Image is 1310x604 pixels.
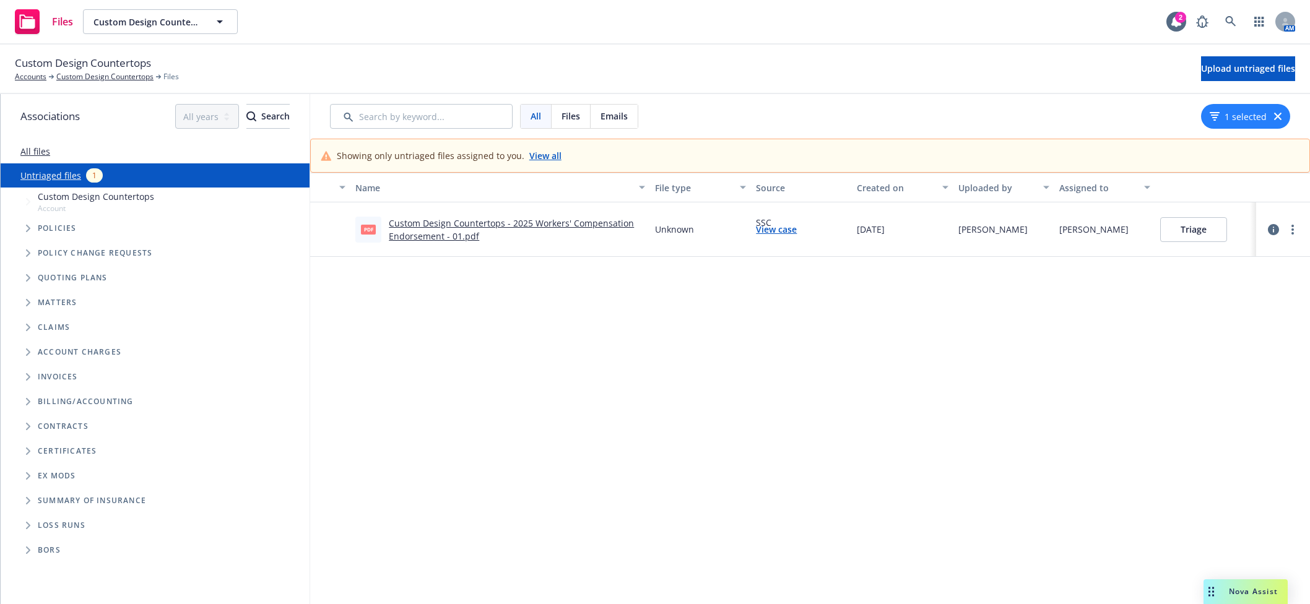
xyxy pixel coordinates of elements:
svg: Search [246,111,256,121]
a: Search [1218,9,1243,34]
span: Invoices [38,373,78,381]
span: Custom Design Countertops [93,15,201,28]
span: Policies [38,225,77,232]
div: Source [756,181,847,194]
div: Name [355,181,631,194]
span: Emails [601,110,628,123]
button: Upload untriaged files [1201,56,1295,81]
span: Files [52,17,73,27]
span: [DATE] [857,223,885,236]
a: All files [20,145,50,157]
a: Accounts [15,71,46,82]
a: Files [10,4,78,39]
div: Folder Tree Example [1,389,310,563]
div: [PERSON_NAME] [958,223,1028,236]
span: Claims [38,324,70,331]
button: SearchSearch [246,104,290,129]
span: Contracts [38,423,89,430]
button: Triage [1160,217,1227,242]
button: Nova Assist [1204,579,1288,604]
a: Switch app [1247,9,1272,34]
span: Loss Runs [38,522,85,529]
span: Files [163,71,179,82]
input: Search by keyword... [330,104,513,129]
span: Certificates [38,447,97,455]
button: Custom Design Countertops [83,9,238,34]
span: Matters [38,299,77,306]
div: Search [246,105,290,128]
span: Billing/Accounting [38,398,134,405]
div: 2 [1175,12,1186,23]
a: Custom Design Countertops [56,71,154,82]
button: Source [751,173,852,202]
div: Uploaded by [958,181,1036,194]
span: Custom Design Countertops [15,55,151,71]
span: BORs [38,546,61,554]
div: Tree Example [1,188,310,389]
span: Custom Design Countertops [38,190,154,203]
div: Assigned to [1059,181,1137,194]
span: Summary of insurance [38,497,146,504]
button: 1 selected [1210,110,1267,123]
span: Ex Mods [38,472,76,480]
a: Untriaged files [20,169,81,182]
span: Account [38,203,154,214]
span: Quoting plans [38,274,108,282]
button: File type [650,173,751,202]
div: 1 [86,168,103,183]
a: View all [529,149,562,162]
span: Policy change requests [38,249,152,257]
a: more [1285,222,1300,237]
span: Account charges [38,348,121,356]
a: Custom Design Countertops - 2025 Workers' Compensation Endorsement - 01.pdf [389,217,634,242]
span: Upload untriaged files [1201,63,1295,74]
a: View case [756,223,797,236]
div: Created on [857,181,934,194]
button: Created on [852,173,953,202]
div: File type [655,181,732,194]
button: Name [350,173,650,202]
span: pdf [361,225,376,234]
span: Files [562,110,580,123]
div: Drag to move [1204,579,1219,604]
span: Associations [20,108,80,124]
span: Nova Assist [1229,586,1278,597]
button: Uploaded by [953,173,1054,202]
span: All [531,110,541,123]
div: [PERSON_NAME] [1059,223,1129,236]
button: Assigned to [1054,173,1155,202]
div: Showing only untriaged files assigned to you. [337,149,562,162]
a: Report a Bug [1190,9,1215,34]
